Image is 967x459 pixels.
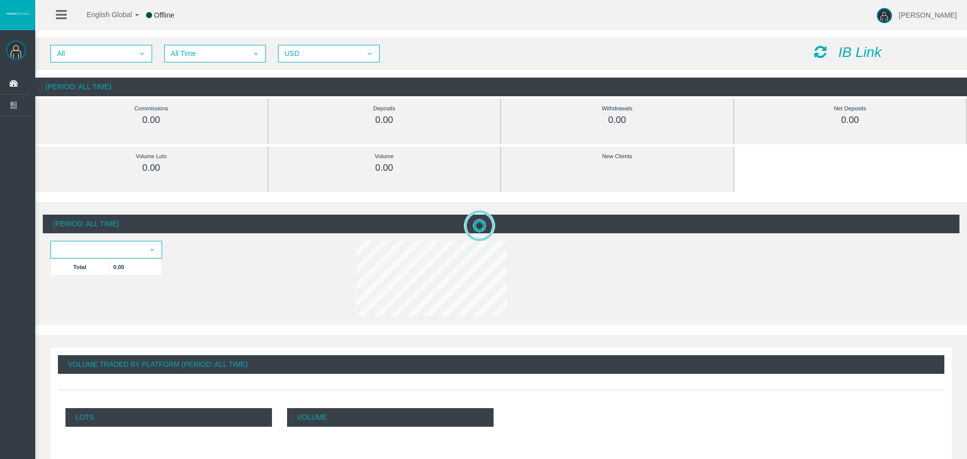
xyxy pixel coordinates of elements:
i: IB Link [839,44,882,60]
div: New Clients [524,151,711,162]
div: 0.00 [58,162,245,174]
span: select [138,50,146,58]
div: Volume [291,151,478,162]
div: 0.00 [58,114,245,126]
img: user-image [877,8,892,23]
div: Volume Traded By Platform (Period: All Time) [58,355,944,374]
td: 0.00 [109,258,162,275]
p: Volume [287,408,494,427]
div: Net Deposits [757,103,944,114]
div: 0.00 [291,114,478,126]
span: select [366,50,374,58]
span: English Global [74,11,132,19]
span: All Time [165,46,247,61]
span: USD [279,46,361,61]
span: select [252,50,260,58]
p: Lots [65,408,272,427]
span: All [51,46,133,61]
span: [PERSON_NAME] [899,11,957,19]
div: Volume Lots [58,151,245,162]
div: 0.00 [291,162,478,174]
div: 0.00 [524,114,711,126]
img: logo.svg [5,12,30,16]
div: Withdrawals [524,103,711,114]
td: Total [51,258,109,275]
span: Offline [154,11,174,19]
div: Deposits [291,103,478,114]
div: 0.00 [757,114,944,126]
i: Reload Dashboard [814,45,826,59]
div: (Period: All Time) [43,215,959,233]
div: Commissions [58,103,245,114]
span: select [148,246,156,254]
